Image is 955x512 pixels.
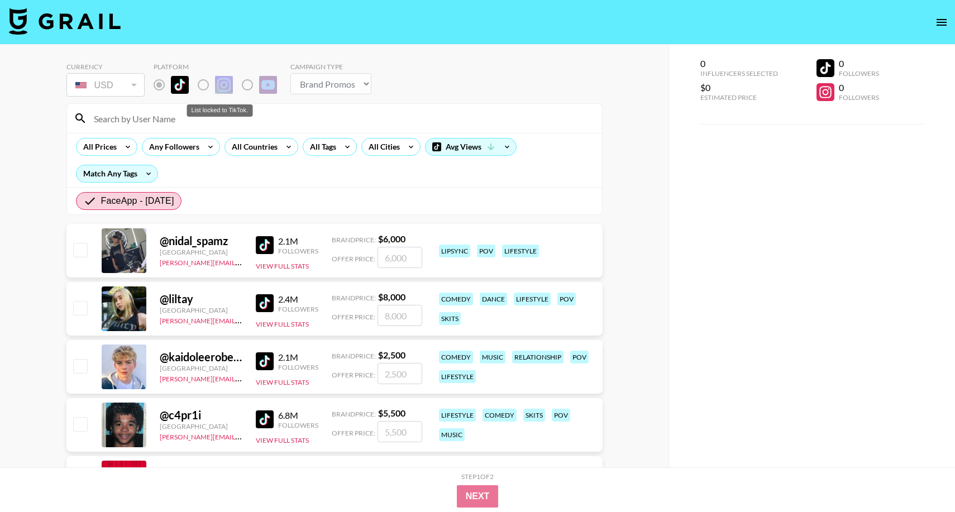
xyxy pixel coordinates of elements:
input: 8,000 [378,305,422,326]
input: Search by User Name [87,109,595,127]
strong: $ 5,500 [378,408,405,418]
div: @ kaidoleerobertslife [160,350,242,364]
div: comedy [439,351,473,363]
div: [GEOGRAPHIC_DATA] [160,364,242,372]
button: open drawer [930,11,953,34]
div: Any Followers [142,138,202,155]
div: skits [439,312,461,325]
div: USD [69,75,142,95]
div: @ julesleblanc [160,466,242,480]
div: List locked to TikTok. [154,73,286,97]
div: @ liltay [160,292,242,306]
span: Brand Price: [332,236,376,244]
button: View Full Stats [256,262,309,270]
span: Brand Price: [332,294,376,302]
a: [PERSON_NAME][EMAIL_ADDRESS][DOMAIN_NAME] [160,256,325,267]
div: lifestyle [514,293,551,305]
img: Instagram [215,76,233,94]
div: @ nidal_spamz [160,234,242,248]
div: Campaign Type [290,63,371,71]
div: Step 1 of 2 [461,472,494,481]
div: Currency is locked to USD [66,71,145,99]
div: List locked to TikTok. [187,104,253,117]
strong: $ 6,000 [378,233,405,244]
span: FaceApp - [DATE] [101,194,174,208]
div: [GEOGRAPHIC_DATA] [160,306,242,314]
a: [PERSON_NAME][EMAIL_ADDRESS][DOMAIN_NAME] [160,314,325,325]
div: pov [552,409,570,422]
div: 2.1M [278,352,318,363]
div: lifestyle [502,245,539,257]
strong: $ 19,200 [378,466,410,476]
div: dance [480,293,507,305]
div: @ c4pr1i [160,408,242,422]
div: 2.1M [278,236,318,247]
input: 6,000 [378,247,422,268]
div: music [480,351,505,363]
button: View Full Stats [256,320,309,328]
div: Followers [839,93,879,102]
div: Match Any Tags [77,165,157,182]
div: 0 [839,82,879,93]
span: Brand Price: [332,410,376,418]
img: YouTube [259,76,277,94]
div: lifestyle [439,409,476,422]
div: 0 [839,58,879,69]
div: pov [477,245,495,257]
input: 2,500 [378,363,422,384]
span: Offer Price: [332,371,375,379]
div: pov [570,351,589,363]
div: lifestyle [439,370,476,383]
div: All Cities [362,138,402,155]
div: Followers [839,69,879,78]
div: All Tags [303,138,338,155]
span: Offer Price: [332,255,375,263]
div: pov [557,293,576,305]
div: lipsync [439,245,470,257]
div: Estimated Price [700,93,778,102]
div: Followers [278,305,318,313]
img: TikTok [256,236,274,254]
div: skits [523,409,545,422]
button: Next [457,485,499,508]
div: Influencers Selected [700,69,778,78]
div: Platform [154,63,286,71]
a: [PERSON_NAME][EMAIL_ADDRESS][DOMAIN_NAME] [160,372,325,383]
a: [PERSON_NAME][EMAIL_ADDRESS][DOMAIN_NAME] [160,430,325,441]
div: relationship [512,351,564,363]
strong: $ 8,000 [378,291,405,302]
div: 6.8M [278,410,318,421]
img: TikTok [256,352,274,370]
div: Avg Views [426,138,516,155]
div: comedy [483,409,517,422]
div: [GEOGRAPHIC_DATA] [160,422,242,430]
img: TikTok [171,76,189,94]
div: Followers [278,247,318,255]
button: View Full Stats [256,436,309,444]
div: 2.4M [278,294,318,305]
span: Offer Price: [332,429,375,437]
img: TikTok [256,410,274,428]
div: All Prices [77,138,119,155]
div: 0 [700,58,778,69]
strong: $ 2,500 [378,350,405,360]
div: $0 [700,82,778,93]
img: Grail Talent [9,8,121,35]
span: Offer Price: [332,313,375,321]
img: TikTok [256,294,274,312]
input: 5,500 [378,421,422,442]
span: Brand Price: [332,352,376,360]
div: Currency [66,63,145,71]
button: View Full Stats [256,378,309,386]
div: Followers [278,363,318,371]
div: music [439,428,465,441]
div: Followers [278,421,318,429]
div: All Countries [225,138,280,155]
div: comedy [439,293,473,305]
div: [GEOGRAPHIC_DATA] [160,248,242,256]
